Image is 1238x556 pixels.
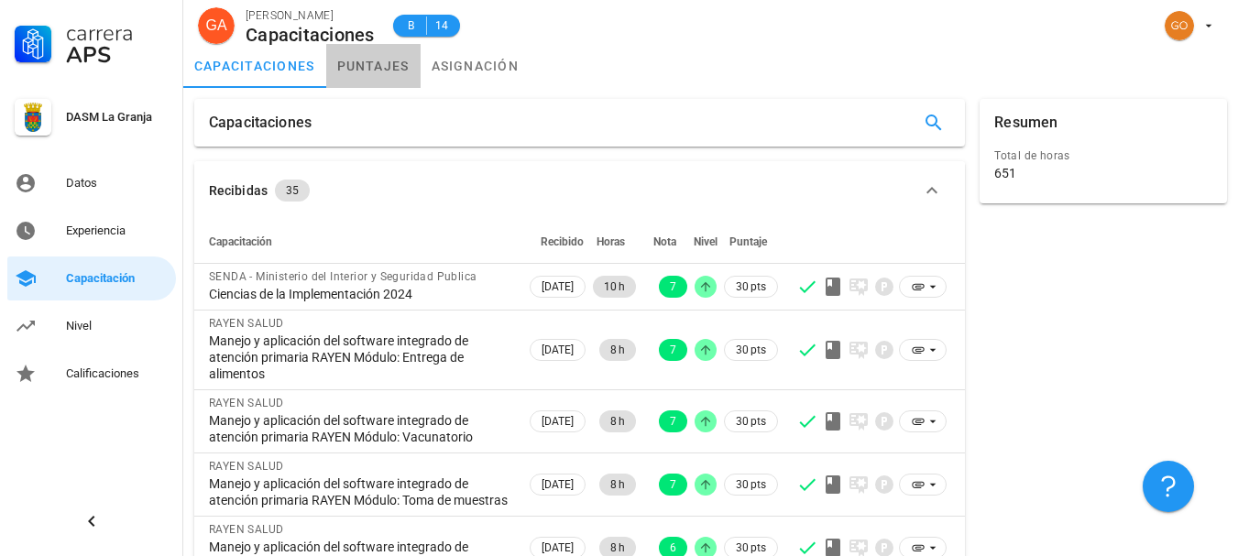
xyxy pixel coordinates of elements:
[421,44,531,88] a: asignación
[209,180,268,201] div: Recibidas
[209,397,283,409] span: RAYEN SALUD
[589,220,640,264] th: Horas
[541,235,584,248] span: Recibido
[209,99,312,147] div: Capacitaciones
[194,220,526,264] th: Capacitación
[653,235,676,248] span: Nota
[66,22,169,44] div: Carrera
[670,474,676,496] span: 7
[694,235,718,248] span: Nivel
[286,180,299,202] span: 35
[7,209,176,253] a: Experiencia
[994,165,1016,181] div: 651
[246,6,375,25] div: [PERSON_NAME]
[526,220,589,264] th: Recibido
[597,235,625,248] span: Horas
[7,161,176,205] a: Datos
[720,220,782,264] th: Puntaje
[209,460,283,473] span: RAYEN SALUD
[542,277,574,297] span: [DATE]
[205,7,226,44] span: GA
[66,271,169,286] div: Capacitación
[736,475,766,494] span: 30 pts
[542,474,574,495] span: [DATE]
[736,412,766,431] span: 30 pts
[209,235,272,248] span: Capacitación
[670,410,676,432] span: 7
[7,256,176,300] a: Capacitación
[729,235,767,248] span: Puntaje
[610,410,625,432] span: 8 h
[66,176,169,191] div: Datos
[542,340,574,360] span: [DATE]
[640,220,691,264] th: Nota
[209,286,511,302] div: Ciencias de la Implementación 2024
[198,7,235,44] div: avatar
[736,278,766,296] span: 30 pts
[194,161,965,220] button: Recibidas 35
[66,44,169,66] div: APS
[7,304,176,348] a: Nivel
[404,16,419,35] span: B
[434,16,449,35] span: 14
[66,319,169,333] div: Nivel
[994,99,1057,147] div: Resumen
[542,411,574,431] span: [DATE]
[1165,11,1194,40] div: avatar
[209,412,511,445] div: Manejo y aplicación del software integrado de atención primaria RAYEN Módulo: Vacunatorio
[670,339,676,361] span: 7
[66,366,169,381] div: Calificaciones
[66,223,169,238] div: Experiencia
[670,276,676,298] span: 7
[994,147,1212,165] div: Total de horas
[209,317,283,330] span: RAYEN SALUD
[610,339,625,361] span: 8 h
[736,341,766,359] span: 30 pts
[691,220,720,264] th: Nivel
[610,474,625,496] span: 8 h
[326,44,421,88] a: puntajes
[209,475,511,508] div: Manejo y aplicación del software integrado de atención primaria RAYEN Módulo: Toma de muestras
[209,333,511,382] div: Manejo y aplicación del software integrado de atención primaria RAYEN Módulo: Entrega de alimentos
[246,25,375,45] div: Capacitaciones
[66,110,169,125] div: DASM La Granja
[604,276,625,298] span: 10 h
[7,352,176,396] a: Calificaciones
[209,523,283,536] span: RAYEN SALUD
[209,270,477,283] span: SENDA - Ministerio del Interior y Seguridad Publica
[183,44,326,88] a: capacitaciones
